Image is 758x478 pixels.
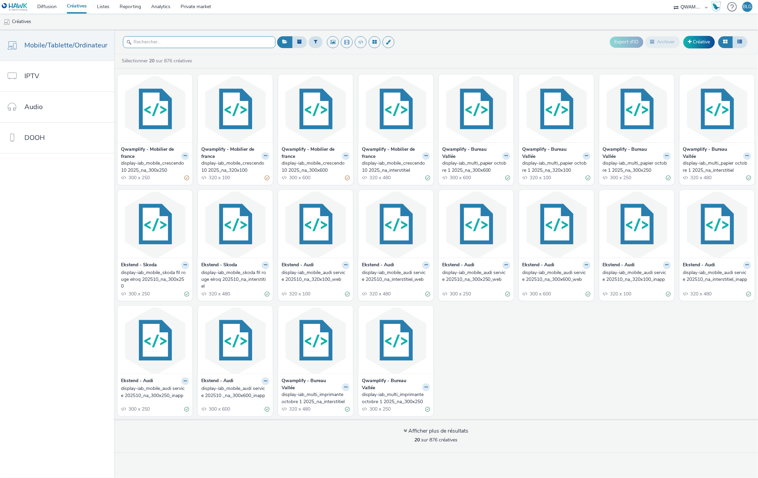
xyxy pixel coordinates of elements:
[282,160,350,174] a: display-iab_mobile_crescendo 10 2025_na_300x600
[415,437,420,443] strong: 20
[404,427,469,435] div: Afficher plus de résultats
[288,291,310,297] span: 320 x 100
[128,406,150,412] span: 300 x 250
[201,377,233,385] strong: Ekstend - Audi
[362,160,430,174] a: display-iab_mobile_crescendo 10 2025_na_interstitiel
[362,146,421,160] strong: Qwamplify - Mobilier de france
[681,192,753,258] img: display-iab_mobile_audi service 202510_na_interstitiel_inapp visual
[746,174,751,182] div: Valide
[683,269,749,283] div: display-iab_mobile_audi service 202510_na_interstitiel_inapp
[24,133,45,143] span: DOOH
[360,308,432,374] img: display-iab_multi_imprimante octobre 1 2025_na_300x250 visual
[442,160,508,174] div: display-iab_multi_papier octobre 1 2025_na_300x600
[201,385,267,399] div: display-iab_mobile_audi service 202510 _na_300x600_inapp
[280,192,351,258] img: display-iab_mobile_audi service 202510_na_320x100_web visual
[449,174,471,181] span: 300 x 600
[201,262,237,269] strong: Ekstend - Skoda
[24,102,43,112] span: Audio
[523,160,588,174] div: display-iab_multi_papier octobre 1 2025_na_320x100
[362,269,430,283] a: display-iab_mobile_audi service 202510_na_interstitiel_web
[119,192,191,258] img: display-iab_mobile_skoda fil rouge elroq 202510_na_300x250 visual
[666,174,671,182] div: Valide
[282,160,347,174] div: display-iab_mobile_crescendo 10 2025_na_300x600
[523,269,591,283] a: display-iab_mobile_audi service 202510_na_300x600_web
[121,58,195,64] a: Sélectionner sur 876 créatives
[282,269,350,283] a: display-iab_mobile_audi service 202510_na_320x100_web
[123,36,275,48] input: Rechercher...
[506,291,510,298] div: Valide
[201,146,260,160] strong: Qwamplify - Mobilier de france
[121,146,180,160] strong: Qwamplify - Mobilier de france
[121,269,186,290] div: display-iab_mobile_skoda fil rouge elroq 202510_na_300x250
[121,377,153,385] strong: Ekstend - Audi
[288,174,310,181] span: 300 x 600
[601,76,673,142] img: display-iab_multi_papier octobre 1 2025_na_300x250 visual
[711,1,721,12] img: Hawk Academy
[280,308,351,374] img: display-iab_multi_imprimante octobre 1 2025_na_interstitiel visual
[362,269,427,283] div: display-iab_mobile_audi service 202510_na_interstitiel_web
[24,71,39,81] span: IPTV
[362,160,427,174] div: display-iab_mobile_crescendo 10 2025_na_interstitiel
[523,269,588,283] div: display-iab_mobile_audi service 202510_na_300x600_web
[610,291,632,297] span: 320 x 100
[683,146,742,160] strong: Qwamplify - Bureau Vallée
[415,437,458,443] span: sur 876 créatives
[362,391,430,405] a: display-iab_multi_imprimante octobre 1 2025_na_300x250
[441,76,512,142] img: display-iab_multi_papier octobre 1 2025_na_300x600 visual
[529,291,551,297] span: 300 x 600
[425,406,430,413] div: Valide
[121,160,186,174] div: display-iab_mobile_crescendo 10 2025_na_300x250
[601,192,673,258] img: display-iab_mobile_audi service 202510_na_320x100_inapp visual
[449,291,471,297] span: 300 x 250
[208,406,230,412] span: 300 x 600
[282,391,347,405] div: display-iab_multi_imprimante octobre 1 2025_na_interstitiel
[265,291,269,298] div: Valide
[521,192,592,258] img: display-iab_mobile_audi service 202510_na_300x600_web visual
[360,76,432,142] img: display-iab_mobile_crescendo 10 2025_na_interstitiel visual
[586,291,591,298] div: Valide
[442,262,474,269] strong: Ekstend - Audi
[683,160,749,174] div: display-iab_multi_papier octobre 1 2025_na_interstitiel
[200,76,271,142] img: display-iab_mobile_crescendo 10 2025_na_320x100 visual
[345,406,350,413] div: Valide
[362,391,427,405] div: display-iab_multi_imprimante octobre 1 2025_na_300x250
[645,36,680,48] button: Archiver
[441,192,512,258] img: display-iab_mobile_audi service 202510_na_300x250_web visual
[442,269,508,283] div: display-iab_mobile_audi service 202510_na_300x250_web
[360,192,432,258] img: display-iab_mobile_audi service 202510_na_interstitiel_web visual
[265,174,269,182] div: Partiellement valide
[369,174,391,181] span: 320 x 480
[610,37,643,47] button: Export d'ID
[121,385,186,399] div: display-iab_mobile_audi service 202510_na_300x250_inapp
[345,291,350,298] div: Valide
[683,262,715,269] strong: Ekstend - Audi
[121,262,157,269] strong: Ekstend - Skoda
[184,406,189,413] div: Valide
[265,406,269,413] div: Valide
[425,291,430,298] div: Valide
[369,406,391,412] span: 300 x 250
[425,174,430,182] div: Valide
[184,174,189,182] div: Partiellement valide
[121,160,189,174] a: display-iab_mobile_crescendo 10 2025_na_300x250
[362,377,421,391] strong: Qwamplify - Bureau Vallée
[523,262,555,269] strong: Ekstend - Audi
[24,40,107,50] span: Mobile/Tablette/Ordinateur
[666,291,671,298] div: Valide
[529,174,551,181] span: 320 x 100
[683,160,751,174] a: display-iab_multi_papier octobre 1 2025_na_interstitiel
[369,291,391,297] span: 320 x 480
[610,174,632,181] span: 300 x 250
[603,269,671,283] a: display-iab_mobile_audi service 202510_na_320x100_inapp
[201,385,269,399] a: display-iab_mobile_audi service 202510 _na_300x600_inapp
[2,3,28,11] img: undefined Logo
[119,76,191,142] img: display-iab_mobile_crescendo 10 2025_na_300x250 visual
[282,269,347,283] div: display-iab_mobile_audi service 202510_na_320x100_web
[586,174,591,182] div: Valide
[282,262,314,269] strong: Ekstend - Audi
[201,160,269,174] a: display-iab_mobile_crescendo 10 2025_na_320x100
[681,76,753,142] img: display-iab_multi_papier octobre 1 2025_na_interstitiel visual
[121,385,189,399] a: display-iab_mobile_audi service 202510_na_300x250_inapp
[149,58,155,64] strong: 20
[345,174,350,182] div: Partiellement valide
